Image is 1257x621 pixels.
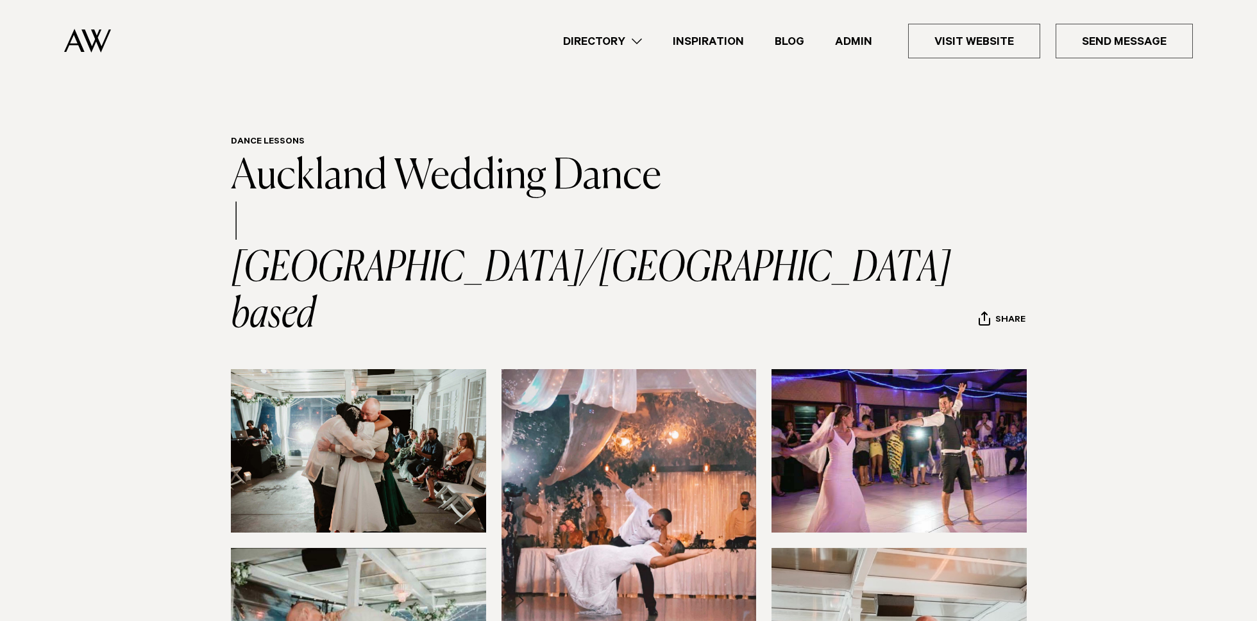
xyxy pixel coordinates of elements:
a: Send Message [1056,24,1193,58]
a: Directory [548,33,657,50]
a: Admin [820,33,888,50]
a: Blog [759,33,820,50]
span: Share [995,315,1025,327]
img: Auckland Weddings Logo [64,29,111,53]
a: Dance Lessons [231,137,305,147]
a: Inspiration [657,33,759,50]
button: Share [978,311,1026,330]
a: Visit Website [908,24,1040,58]
a: Auckland Wedding Dance | [GEOGRAPHIC_DATA]/[GEOGRAPHIC_DATA] based [231,156,957,336]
